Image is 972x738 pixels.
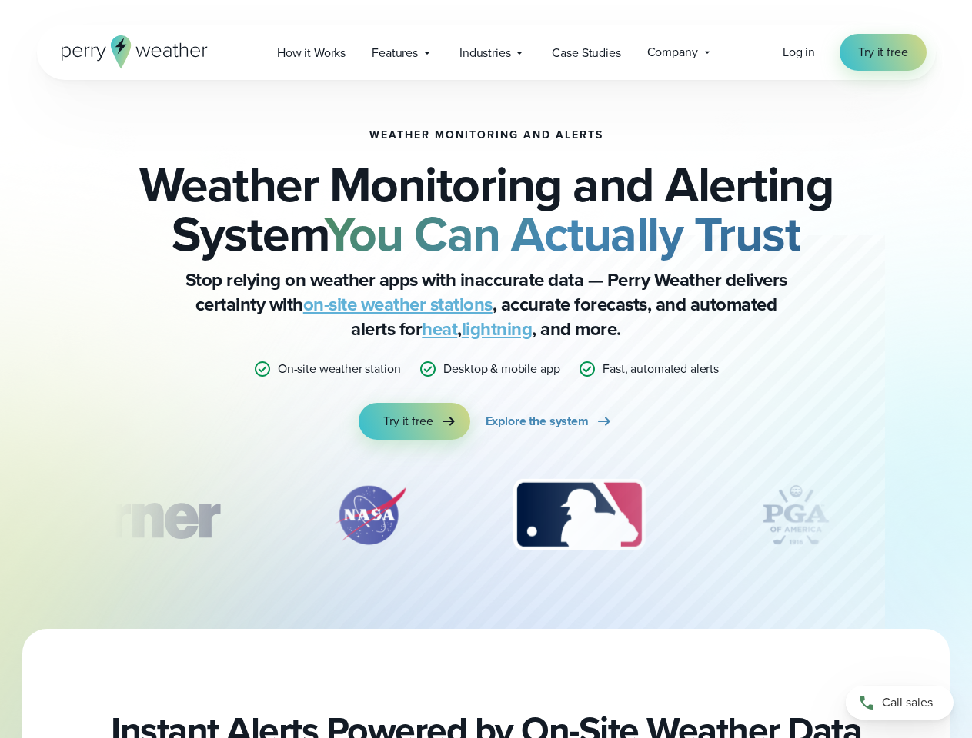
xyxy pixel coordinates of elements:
span: How it Works [277,44,346,62]
span: Industries [459,44,510,62]
p: Desktop & mobile app [443,360,559,378]
a: Call sales [846,686,954,720]
a: How it Works [264,37,359,68]
a: on-site weather stations [303,291,493,318]
div: slideshow [114,477,859,561]
p: Stop relying on weather apps with inaccurate data — Perry Weather delivers certainty with , accur... [179,268,794,341]
div: 1 of 12 [23,477,242,553]
div: 4 of 12 [734,477,857,553]
span: Case Studies [552,44,620,62]
a: Try it free [840,34,926,71]
a: Explore the system [486,403,613,440]
div: 2 of 12 [316,477,424,553]
span: Call sales [882,693,933,712]
span: Features [372,44,418,62]
span: Company [647,43,698,61]
span: Try it free [858,43,907,61]
a: Log in [783,43,815,61]
div: 3 of 12 [498,477,660,553]
a: Try it free [359,403,469,440]
img: Turner-Construction_1.svg [23,477,242,553]
img: PGA.svg [734,477,857,553]
span: Try it free [383,412,433,430]
a: Case Studies [539,37,633,68]
a: heat [422,315,457,343]
strong: You Can Actually Trust [324,198,800,270]
a: lightning [462,315,533,343]
span: Log in [783,43,815,61]
img: NASA.svg [316,477,424,553]
h1: Weather Monitoring and Alerts [369,129,603,141]
p: Fast, automated alerts [603,360,719,378]
h2: Weather Monitoring and Alerting System [114,160,859,258]
p: On-site weather station [278,360,401,378]
span: Explore the system [486,412,589,430]
img: MLB.svg [498,477,660,553]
